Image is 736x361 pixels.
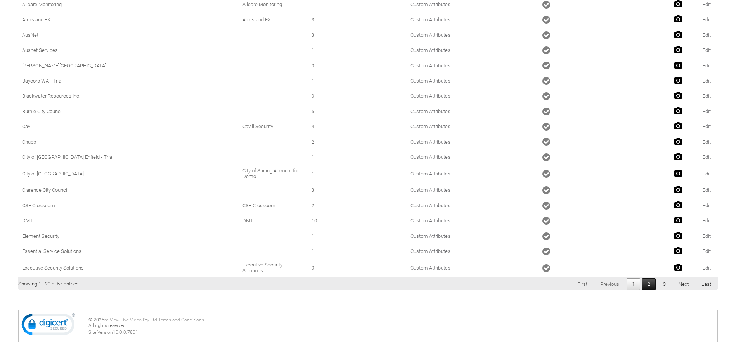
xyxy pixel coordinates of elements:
[308,198,407,213] td: 2
[703,218,711,223] a: Edit
[18,134,239,149] td: Chubb
[239,165,308,182] td: City of Stirling Account for Demo
[18,259,239,277] td: Executive Security Solutions
[18,73,239,88] td: Baycorp WA - Trial
[674,153,682,160] img: camera24.png
[18,213,239,228] td: DMT
[674,186,682,193] img: camera24.png
[674,76,682,84] img: camera24.png
[18,104,239,119] td: Burnie City Council
[18,119,239,134] td: Cavill
[674,122,682,130] img: camera24.png
[18,58,239,73] td: [PERSON_NAME][GEOGRAPHIC_DATA]
[703,108,711,114] a: Edit
[18,12,239,27] td: Arms and FX
[627,278,640,290] a: 1
[674,107,682,115] img: camera24.png
[674,91,682,99] img: camera24.png
[239,12,308,27] td: Arms and FX
[410,32,450,38] a: Custom Attributes
[410,248,450,254] a: Custom Attributes
[410,154,450,160] a: Custom Attributes
[703,139,711,145] a: Edit
[572,278,593,290] a: First
[239,198,308,213] td: CSE Crosscom
[703,93,711,99] a: Edit
[18,182,239,198] td: Clarence City Council
[674,232,682,239] img: camera24.png
[308,229,407,244] td: 1
[308,12,407,27] td: 3
[703,32,711,38] a: Edit
[674,61,682,69] img: camera24.png
[308,119,407,134] td: 4
[595,278,625,290] a: Previous
[113,330,138,335] span: 10.0.0.7801
[703,248,711,254] a: Edit
[410,108,450,114] a: Custom Attributes
[410,233,450,239] a: Custom Attributes
[18,150,239,165] td: City of [GEOGRAPHIC_DATA] Enfield - Trial
[18,277,79,287] div: Showing 1 - 20 of 57 entries
[674,201,682,209] img: camera24.png
[703,2,711,7] a: Edit
[703,124,711,129] a: Edit
[308,259,407,277] td: 0
[308,104,407,119] td: 5
[104,317,157,323] a: m-View Live Video Pty Ltd
[674,138,682,145] img: camera24.png
[239,259,308,277] td: Executive Security Solutions
[21,313,76,339] img: DigiCert Secured Site Seal
[703,47,711,53] a: Edit
[703,17,711,22] a: Edit
[410,139,450,145] a: Custom Attributes
[703,265,711,271] a: Edit
[410,124,450,129] a: Custom Attributes
[674,15,682,23] img: camera24.png
[410,47,450,53] a: Custom Attributes
[410,203,450,208] a: Custom Attributes
[308,58,407,73] td: 0
[674,169,682,177] img: camera24.png
[696,278,717,290] a: Last
[308,165,407,182] td: 1
[410,171,450,177] a: Custom Attributes
[674,263,682,271] img: camera24.png
[410,187,450,193] a: Custom Attributes
[308,213,407,228] td: 10
[410,17,450,22] a: Custom Attributes
[658,278,671,290] a: 3
[674,46,682,53] img: camera24.png
[88,317,714,335] div: © 2025 | All rights reserved
[18,244,239,259] td: Essential Service Solutions
[18,88,239,103] td: Blackwater Resources Inc.
[642,278,656,290] a: 2
[239,213,308,228] td: DMT
[410,2,450,7] a: Custom Attributes
[308,182,407,198] td: 3
[674,31,682,38] img: camera24.png
[308,43,407,58] td: 1
[308,28,407,43] td: 3
[703,187,711,193] a: Edit
[410,78,450,84] a: Custom Attributes
[158,317,204,323] a: Terms and Conditions
[703,203,711,208] a: Edit
[308,150,407,165] td: 1
[18,43,239,58] td: Ausnet Services
[410,93,450,99] a: Custom Attributes
[703,233,711,239] a: Edit
[18,229,239,244] td: Element Security
[239,119,308,134] td: Cavill Security
[703,63,711,69] a: Edit
[703,78,711,84] a: Edit
[308,73,407,88] td: 1
[673,278,694,290] a: Next
[88,330,714,335] div: Site Version
[703,154,711,160] a: Edit
[674,247,682,254] img: camera24.png
[18,165,239,182] td: City of [GEOGRAPHIC_DATA]
[674,216,682,224] img: camera24.png
[308,88,407,103] td: 0
[410,218,450,223] a: Custom Attributes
